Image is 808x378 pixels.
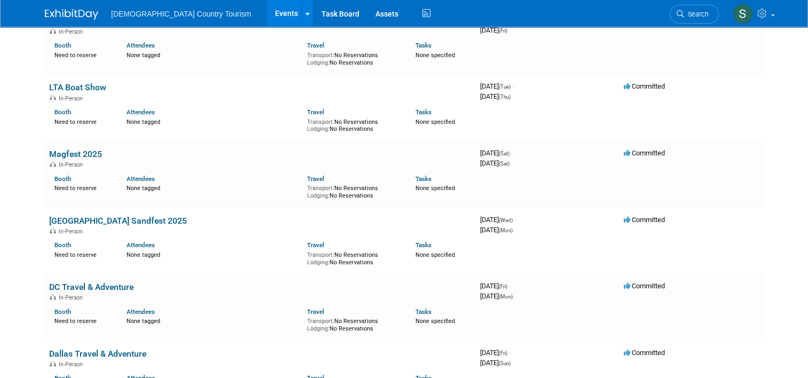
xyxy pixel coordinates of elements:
a: Tasks [415,175,432,183]
a: Booth [54,175,71,183]
a: Tasks [415,108,432,116]
a: Booth [54,241,71,249]
div: No Reservations No Reservations [307,116,399,133]
span: (Wed) [499,217,513,223]
div: No Reservations No Reservations [307,183,399,199]
a: Tasks [415,308,432,316]
span: - [514,216,516,224]
span: Search [684,10,709,18]
img: In-Person Event [50,28,56,34]
a: Travel [307,308,324,316]
span: - [509,349,511,357]
span: None specified [415,52,455,59]
span: [DATE] [480,159,509,167]
span: (Tue) [499,84,511,90]
span: Lodging: [307,59,330,66]
img: In-Person Event [50,228,56,233]
span: Committed [624,349,665,357]
div: None tagged [127,316,299,325]
a: [GEOGRAPHIC_DATA] Sandfest 2025 [49,216,187,226]
span: Lodging: [307,259,330,266]
span: (Fri) [499,283,507,289]
div: None tagged [127,183,299,192]
span: None specified [415,318,455,325]
span: (Fri) [499,350,507,356]
div: None tagged [127,116,299,126]
span: [DATE] [480,359,511,367]
div: Need to reserve [54,316,111,325]
span: Transport: [307,185,334,192]
a: Attendees [127,108,155,116]
a: Attendees [127,241,155,249]
span: [DATE] [480,282,511,290]
img: In-Person Event [50,361,56,366]
span: [DATE] [480,26,507,34]
span: [DATE] [480,226,513,234]
div: Need to reserve [54,116,111,126]
span: (Mon) [499,227,513,233]
div: None tagged [127,249,299,259]
span: Transport: [307,119,334,125]
a: Attendees [127,175,155,183]
a: LTA Boat Show [49,82,106,92]
span: [DATE] [480,292,513,300]
a: Booth [54,308,71,316]
img: Steve Vannier [733,4,753,24]
a: Travel [307,42,324,49]
img: In-Person Event [50,294,56,300]
span: In-Person [59,361,86,368]
span: [DATE] [480,216,516,224]
a: Tasks [415,42,432,49]
div: No Reservations No Reservations [307,249,399,266]
img: In-Person Event [50,95,56,100]
span: Committed [624,149,665,157]
span: Lodging: [307,192,330,199]
div: None tagged [127,50,299,59]
a: Attendees [127,308,155,316]
a: Travel [307,108,324,116]
a: Booth [54,42,71,49]
span: None specified [415,185,455,192]
span: (Sun) [499,360,511,366]
span: In-Person [59,28,86,35]
a: Dallas Travel & Adventure [49,349,146,359]
span: - [512,82,514,90]
span: In-Person [59,95,86,102]
span: Committed [624,282,665,290]
img: ExhibitDay [45,9,98,20]
span: Lodging: [307,125,330,132]
span: Committed [624,216,665,224]
span: None specified [415,119,455,125]
span: (Sat) [499,161,509,167]
div: No Reservations No Reservations [307,50,399,66]
a: Search [670,5,719,23]
span: [DEMOGRAPHIC_DATA] Country Tourism [111,10,251,18]
img: In-Person Event [50,161,56,167]
span: - [509,282,511,290]
a: Booth [54,108,71,116]
span: None specified [415,251,455,258]
span: Transport: [307,318,334,325]
span: - [511,149,513,157]
span: (Thu) [499,94,511,100]
a: Attendees [127,42,155,49]
span: Lodging: [307,325,330,332]
a: DC Travel & Adventure [49,282,134,292]
span: In-Person [59,294,86,301]
span: [DATE] [480,349,511,357]
a: Magfest 2025 [49,149,102,159]
span: In-Person [59,161,86,168]
span: (Sat) [499,151,509,156]
div: Need to reserve [54,249,111,259]
span: [DATE] [480,82,514,90]
span: (Fri) [499,28,507,34]
a: Tasks [415,241,432,249]
span: (Mon) [499,294,513,300]
a: Travel [307,241,324,249]
a: Travel [307,175,324,183]
span: In-Person [59,228,86,235]
div: Need to reserve [54,183,111,192]
span: [DATE] [480,92,511,100]
span: [DATE] [480,149,513,157]
span: Transport: [307,251,334,258]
